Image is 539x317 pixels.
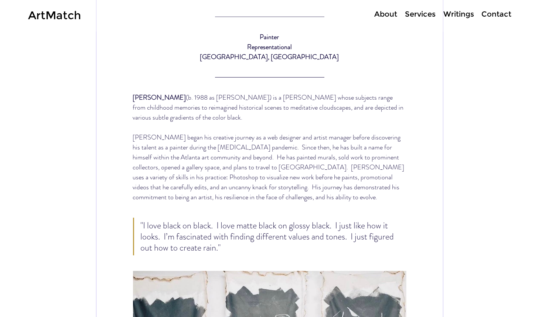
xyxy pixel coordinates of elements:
[28,8,81,22] a: ArtMatch
[401,9,439,20] a: Services
[133,93,405,122] span: (b. 1988 as [PERSON_NAME]) is a [PERSON_NAME] whose subjects range from childhood memories to rei...
[260,32,279,42] span: Painter
[133,93,186,102] span: [PERSON_NAME]
[440,9,478,20] p: Writings
[371,9,401,20] p: About
[347,9,515,20] nav: Site
[370,9,401,20] a: About
[133,132,406,202] span: [PERSON_NAME] began his creative journey as a web designer and artist manager before discovering ...
[439,9,478,20] a: Writings
[478,9,515,20] a: Contact
[200,52,339,62] span: [GEOGRAPHIC_DATA], [GEOGRAPHIC_DATA]
[141,219,396,254] span: "I love black on black. I love matte black on glossy black. I just like how it looks. I’m fascina...
[247,42,292,52] span: Representational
